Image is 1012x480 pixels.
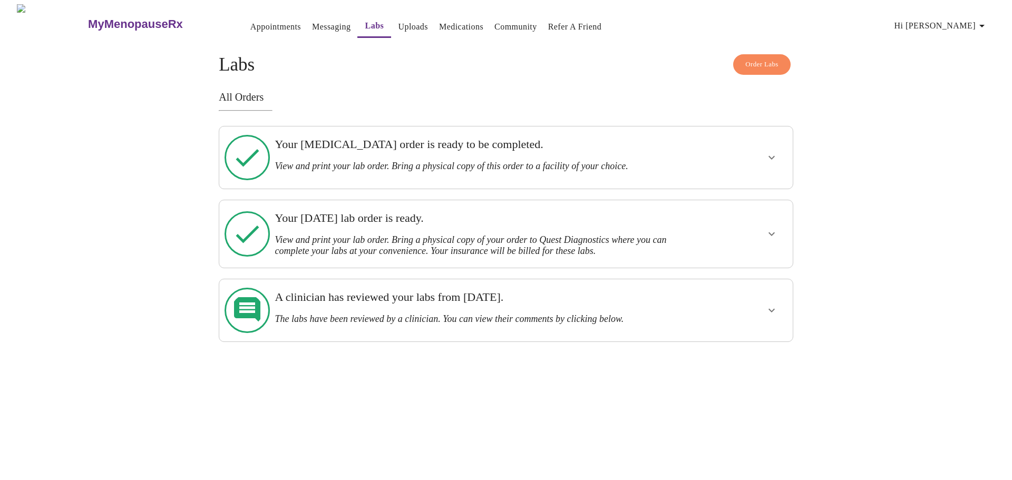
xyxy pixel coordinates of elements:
[275,138,682,151] h3: Your [MEDICAL_DATA] order is ready to be completed.
[759,221,784,247] button: show more
[544,16,606,37] button: Refer a Friend
[275,234,682,257] h3: View and print your lab order. Bring a physical copy of your order to Quest Diagnostics where you...
[439,19,483,34] a: Medications
[312,19,351,34] a: Messaging
[890,15,992,36] button: Hi [PERSON_NAME]
[394,16,432,37] button: Uploads
[733,54,791,75] button: Order Labs
[275,211,682,225] h3: Your [DATE] lab order is ready.
[759,145,784,170] button: show more
[490,16,541,37] button: Community
[894,18,988,33] span: Hi [PERSON_NAME]
[87,6,225,43] a: MyMenopauseRx
[435,16,488,37] button: Medications
[494,19,537,34] a: Community
[17,4,87,44] img: MyMenopauseRx Logo
[275,314,682,325] h3: The labs have been reviewed by a clinician. You can view their comments by clicking below.
[246,16,305,37] button: Appointments
[357,15,391,38] button: Labs
[759,298,784,323] button: show more
[745,58,779,71] span: Order Labs
[308,16,355,37] button: Messaging
[275,290,682,304] h3: A clinician has reviewed your labs from [DATE].
[365,18,384,33] a: Labs
[88,17,183,31] h3: MyMenopauseRx
[219,91,793,103] h3: All Orders
[219,54,793,75] h4: Labs
[275,161,682,172] h3: View and print your lab order. Bring a physical copy of this order to a facility of your choice.
[250,19,301,34] a: Appointments
[398,19,428,34] a: Uploads
[548,19,602,34] a: Refer a Friend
